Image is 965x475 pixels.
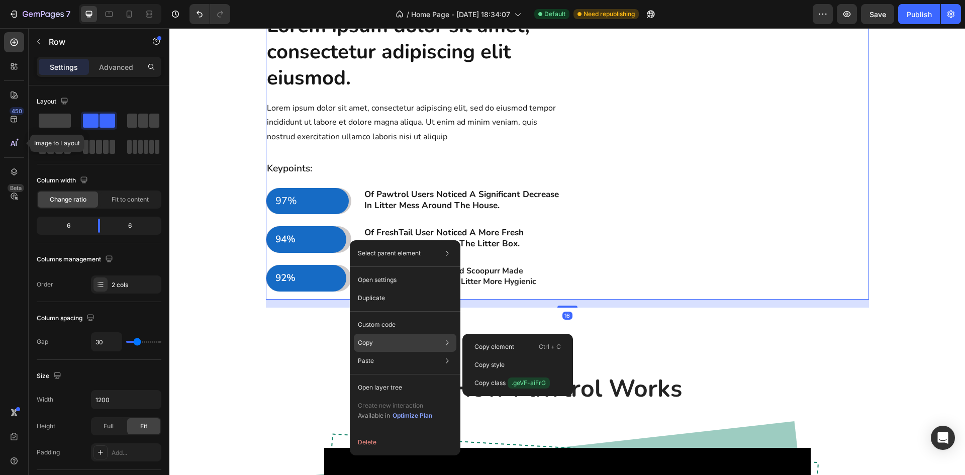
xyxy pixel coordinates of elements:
div: Rich Text Editor. Editing area: main [194,198,391,222]
div: Gap [37,337,48,346]
span: Available in [358,412,390,419]
p: Of FreshTail User Noticed A More Fresh Smelling Scent Around The Litter Box. [195,199,390,221]
span: Of Pawtrol Users Noticed A Significant Decrease In Litter Mess Around The House. [195,160,390,183]
div: Order [37,280,53,289]
div: Layout [37,95,70,109]
p: 7 [66,8,70,20]
div: 6 [39,219,90,233]
p: Advanced [99,62,133,72]
p: Settings [50,62,78,72]
div: Rich Text Editor. Editing area: main [105,204,169,219]
div: Size [37,369,63,383]
div: 6 [108,219,159,233]
div: Padding [37,448,60,457]
input: Auto [91,391,161,409]
div: Rich Text Editor. Editing area: main [194,237,391,260]
p: Create new interaction [358,401,433,411]
iframe: Design area [169,28,965,475]
div: 16 [393,283,403,292]
span: Full [104,422,114,431]
div: Publish [907,9,932,20]
p: Copy element [474,342,514,351]
button: Publish [898,4,940,24]
p: Custom code [358,320,396,329]
p: Duplicate [358,294,385,303]
button: Save [861,4,894,24]
p: 92% [106,244,168,256]
span: Default [544,10,565,19]
p: 94% [106,205,168,218]
span: Home Page - [DATE] 18:34:07 [411,9,510,20]
span: .geVF-aiFrG [508,377,550,389]
span: Fit to content [112,195,149,204]
p: Open settings [358,275,397,284]
div: 2 cols [112,280,159,290]
div: Rich Text Editor. Editing area: main [105,243,169,257]
p: Keypoints: [98,134,390,147]
div: Undo/Redo [189,4,230,24]
div: Add... [112,448,159,457]
div: Width [37,395,53,404]
div: Column spacing [37,312,96,325]
h2: How Pawtrol Works [141,344,655,377]
p: Paste [358,356,374,365]
p: Copy [358,338,373,347]
button: 7 [4,4,75,24]
p: Copy class [474,377,550,389]
div: Column width [37,174,90,187]
p: Row [49,36,134,48]
button: Delete [354,433,456,451]
div: Optimize Plan [393,411,432,420]
p: Lorem ipsum dolor sit amet, consectetur adipiscing elit, sed do eiusmod tempor incididunt ut labo... [98,73,390,116]
p: Select parent element [358,249,421,258]
div: Open Intercom Messenger [931,426,955,450]
span: Change ratio [50,195,86,204]
p: Of Scoopurr Users Noticed Scoopurr Made Handling & Dealing With Litter More Hygienic [195,238,390,259]
button: Optimize Plan [392,411,433,421]
p: Ctrl + C [539,342,561,352]
input: Auto [91,333,122,351]
p: Copy style [474,360,505,369]
div: Beta [8,184,24,192]
span: 97% [106,166,128,179]
div: 450 [10,107,24,115]
span: Fit [140,422,147,431]
p: Open layer tree [358,383,402,392]
span: Save [870,10,886,19]
div: Rich Text Editor. Editing area: main [194,160,391,184]
span: / [407,9,409,20]
span: Need republishing [584,10,635,19]
div: Height [37,422,55,431]
div: Rich Text Editor. Editing area: main [105,166,172,180]
div: Columns management [37,253,115,266]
